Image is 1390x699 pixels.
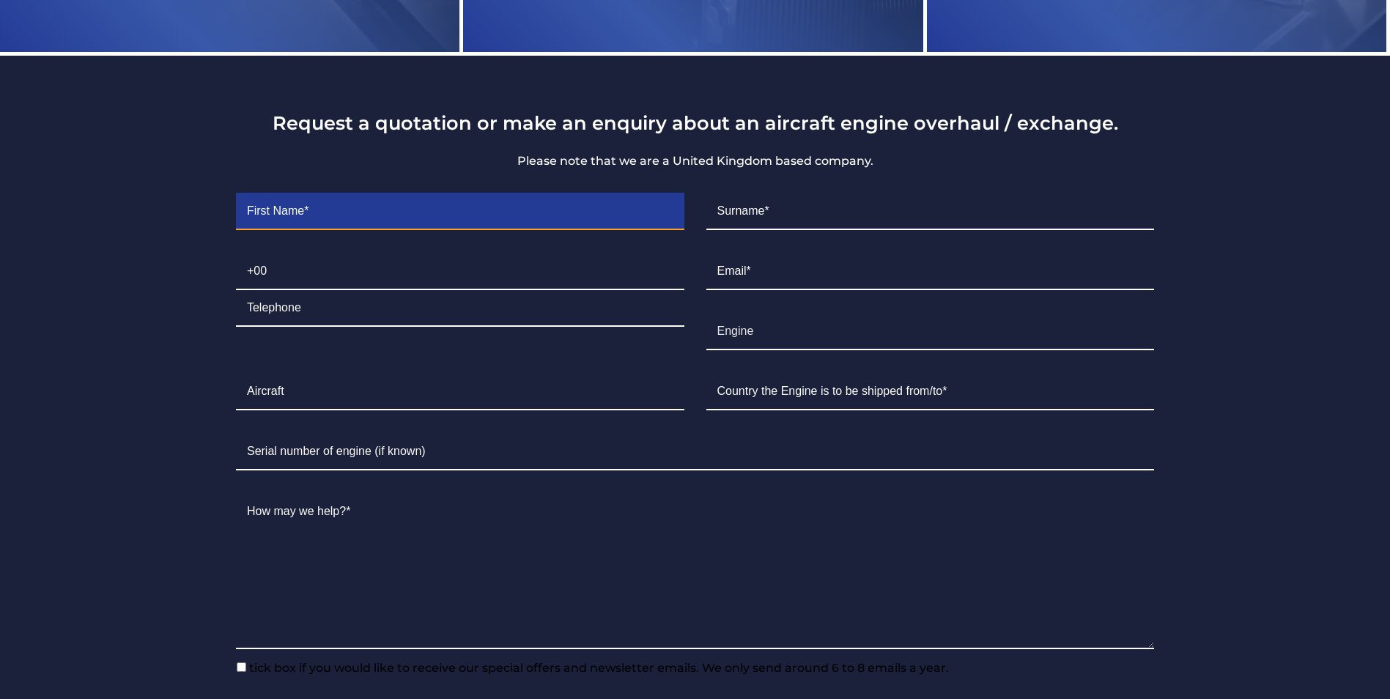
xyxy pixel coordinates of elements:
[236,254,684,290] input: +00
[706,374,1155,410] input: Country the Engine is to be shipped from/to*
[225,152,1165,170] p: Please note that we are a United Kingdom based company.
[706,193,1155,230] input: Surname*
[236,193,684,230] input: First Name*
[706,254,1155,290] input: Email*
[225,111,1165,134] h3: Request a quotation or make an enquiry about an aircraft engine overhaul / exchange.
[236,434,1154,470] input: Serial number of engine (if known)
[236,374,684,410] input: Aircraft
[236,290,684,327] input: Telephone
[237,662,246,672] input: tick box if you would like to receive our special offers and newsletter emails. We only send arou...
[246,661,949,675] span: tick box if you would like to receive our special offers and newsletter emails. We only send arou...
